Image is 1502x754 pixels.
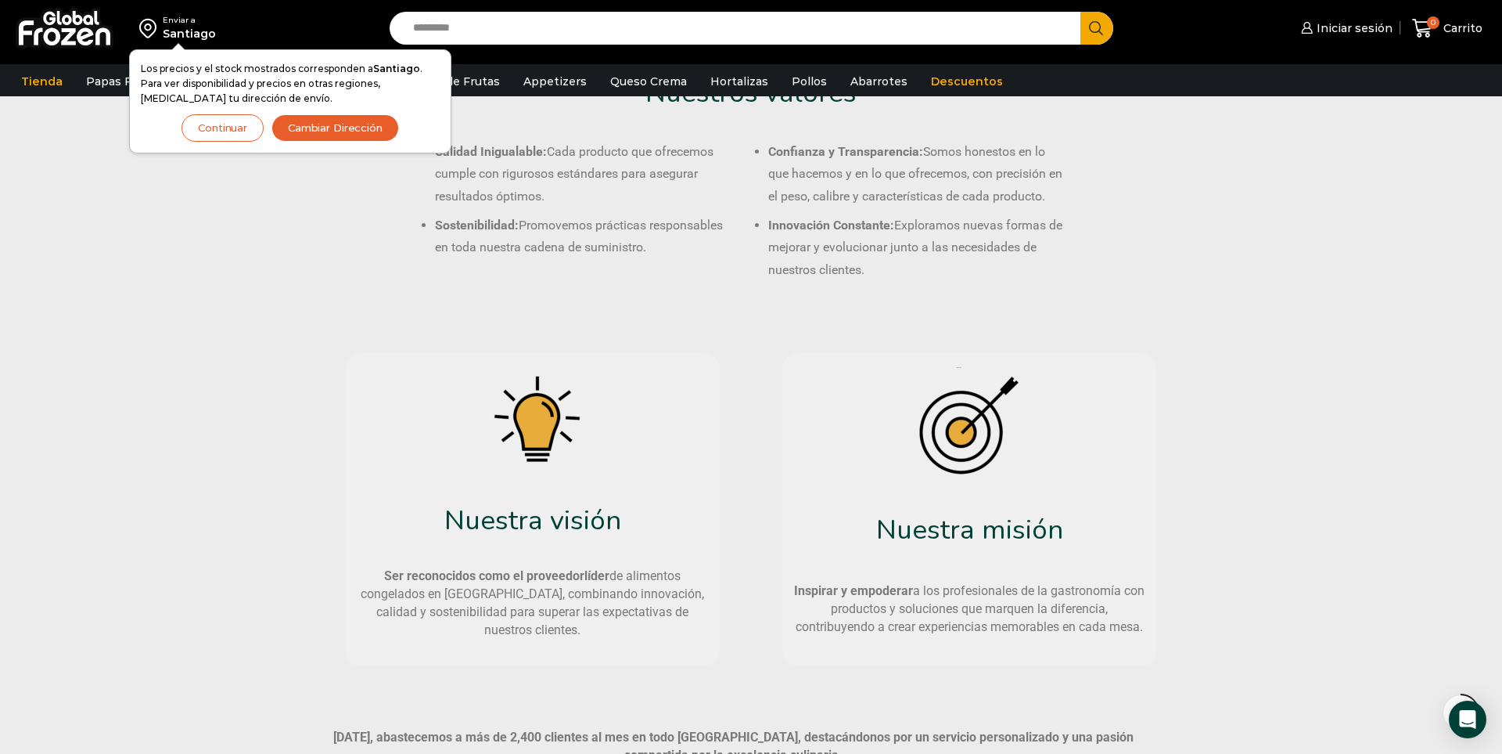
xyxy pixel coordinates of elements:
[702,67,776,96] a: Hortalizas
[1313,20,1392,36] span: Iniciar sesión
[402,67,508,96] a: Pulpa de Frutas
[794,583,1144,634] span: a los profesionales de la gastronomía con productos y soluciones que marquen la diferencia, contr...
[435,141,734,208] li: Cada producto que ofrecemos cumple con rigurosos estándares para asegurar resultados óptimos.
[784,67,835,96] a: Pollos
[163,26,216,41] div: Santiago
[181,114,264,142] button: Continuar
[435,144,547,159] b: Calidad Inigualable:
[768,141,1067,208] li: Somos honestos en lo que hacemos y en lo que ofrecemos, con precisión en el peso, calibre y carac...
[353,504,712,537] h2: Nuestra visión
[584,568,609,583] strong: líder
[1408,10,1486,47] a: 0 Carrito
[768,218,894,233] b: Innovación Constante:
[139,15,163,41] img: address-field-icon.svg
[384,568,584,583] strong: Ser reconocidos como el proveedor
[435,215,734,259] li: Promovemos prácticas responsables en toda nuestra cadena de suministro.
[768,215,1067,282] li: Exploramos nuevas formas de mejorar y evolucionar junto a las necesidades de nuestros clientes.
[163,15,216,26] div: Enviar a
[13,67,70,96] a: Tienda
[1080,12,1113,45] button: Search button
[790,514,1149,547] h4: Nuestra misión
[1297,13,1392,44] a: Iniciar sesión
[602,67,695,96] a: Queso Crema
[794,583,913,598] strong: Inspirar y empoderar
[1449,701,1486,738] div: Open Intercom Messenger
[923,67,1011,96] a: Descuentos
[78,67,165,96] a: Papas Fritas
[1439,20,1482,36] span: Carrito
[361,568,704,637] span: de alimentos congelados en [GEOGRAPHIC_DATA], combinando innovación, calidad y sostenibilidad par...
[843,67,915,96] a: Abarrotes
[1427,16,1439,29] span: 0
[516,67,595,96] a: Appetizers
[321,77,1181,110] h2: Nuestros valores
[768,144,923,159] b: Confianza y Transparencia:
[373,63,420,74] strong: Santiago
[435,218,519,233] b: Sostenibilidad:
[271,114,399,142] button: Cambiar Dirección
[141,61,440,106] p: Los precios y el stock mostrados corresponden a . Para ver disponibilidad y precios en otras regi...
